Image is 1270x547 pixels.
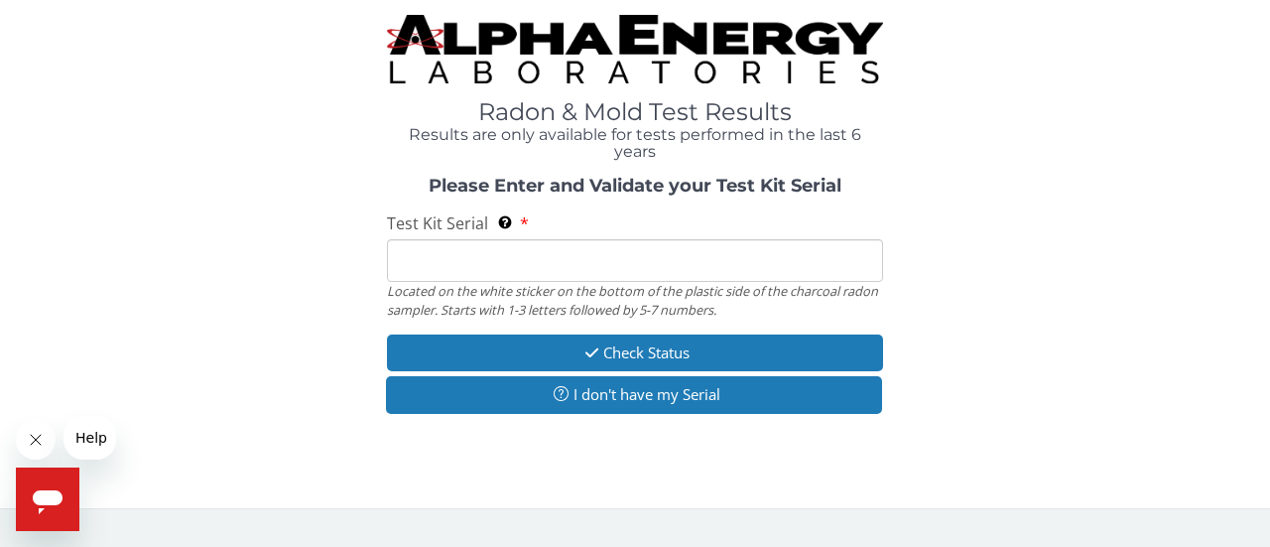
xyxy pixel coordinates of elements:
[387,99,883,125] h1: Radon & Mold Test Results
[387,126,883,161] h4: Results are only available for tests performed in the last 6 years
[429,175,841,197] strong: Please Enter and Validate your Test Kit Serial
[386,376,882,413] button: I don't have my Serial
[16,468,79,531] iframe: Button to launch messaging window
[387,335,883,371] button: Check Status
[387,212,488,234] span: Test Kit Serial
[387,15,883,83] img: TightCrop.jpg
[387,282,883,319] div: Located on the white sticker on the bottom of the plastic side of the charcoal radon sampler. Sta...
[16,420,56,460] iframe: Close message
[63,416,116,460] iframe: Message from company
